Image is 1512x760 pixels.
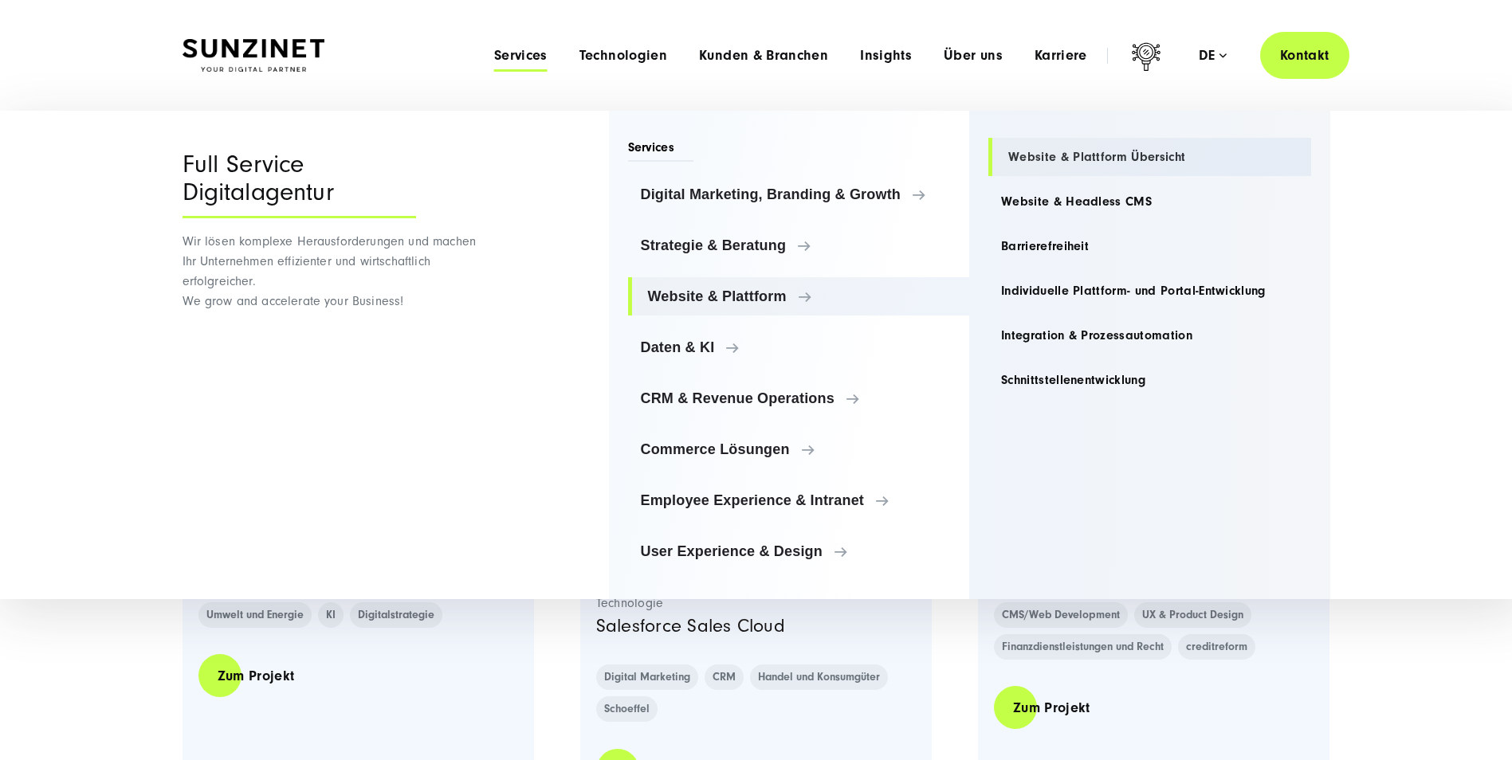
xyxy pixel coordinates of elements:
[988,272,1311,310] a: Individuelle Plattform- und Portal-Entwicklung
[1035,48,1087,64] a: Karriere
[994,602,1128,628] a: CMS/Web Development
[994,634,1172,660] a: Finanzdienstleistungen und Recht
[641,441,957,457] span: Commerce Lösungen
[1199,48,1227,64] div: de
[628,226,970,264] a: Strategie & Beratung
[596,611,917,641] p: Salesforce Sales Cloud
[988,227,1311,265] a: Barrierefreiheit
[628,328,970,366] a: Daten & KI
[596,595,917,611] strong: Technologie
[596,696,658,722] a: Schoeffel
[641,237,957,253] span: Strategie & Beratung
[641,186,957,202] span: Digital Marketing, Branding & Growth
[1260,32,1349,79] a: Kontakt
[699,48,828,64] a: Kunden & Branchen
[988,316,1311,355] a: Integration & Prozessautomation
[183,234,477,308] span: Wir lösen komplexe Herausforderungen und machen Ihr Unternehmen effizienter und wirtschaftlich er...
[596,664,698,690] a: Digital Marketing
[705,664,744,690] a: CRM
[641,339,957,355] span: Daten & KI
[628,175,970,214] a: Digital Marketing, Branding & Growth
[198,653,314,699] a: Zum Projekt
[988,182,1311,221] a: Website & Headless CMS
[641,390,957,406] span: CRM & Revenue Operations
[628,379,970,417] a: CRM & Revenue Operations
[641,492,957,508] span: Employee Experience & Intranet
[318,602,344,628] a: KI
[494,48,548,64] a: Services
[750,664,888,690] a: Handel und Konsumgüter
[988,138,1311,176] a: Website & Plattform Übersicht
[628,430,970,468] a: Commerce Lösungen
[944,48,1003,64] a: Über uns
[183,39,324,72] img: SUNZINET Full Service Digital Agentur
[648,288,957,304] span: Website & Plattform
[628,481,970,519] a: Employee Experience & Intranet
[994,685,1109,731] a: Zum Projekt
[628,277,970,315] a: Website & Plattform
[350,602,442,628] a: Digitalstrategie
[183,151,416,218] div: Full Service Digitalagentur
[198,602,312,628] a: Umwelt und Energie
[628,532,970,570] a: User Experience & Design
[579,48,667,64] a: Technologien
[988,361,1311,399] a: Schnittstellenentwicklung
[860,48,912,64] a: Insights
[1134,602,1251,628] a: UX & Product Design
[1178,634,1255,660] a: creditreform
[628,139,694,162] span: Services
[641,543,957,559] span: User Experience & Design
